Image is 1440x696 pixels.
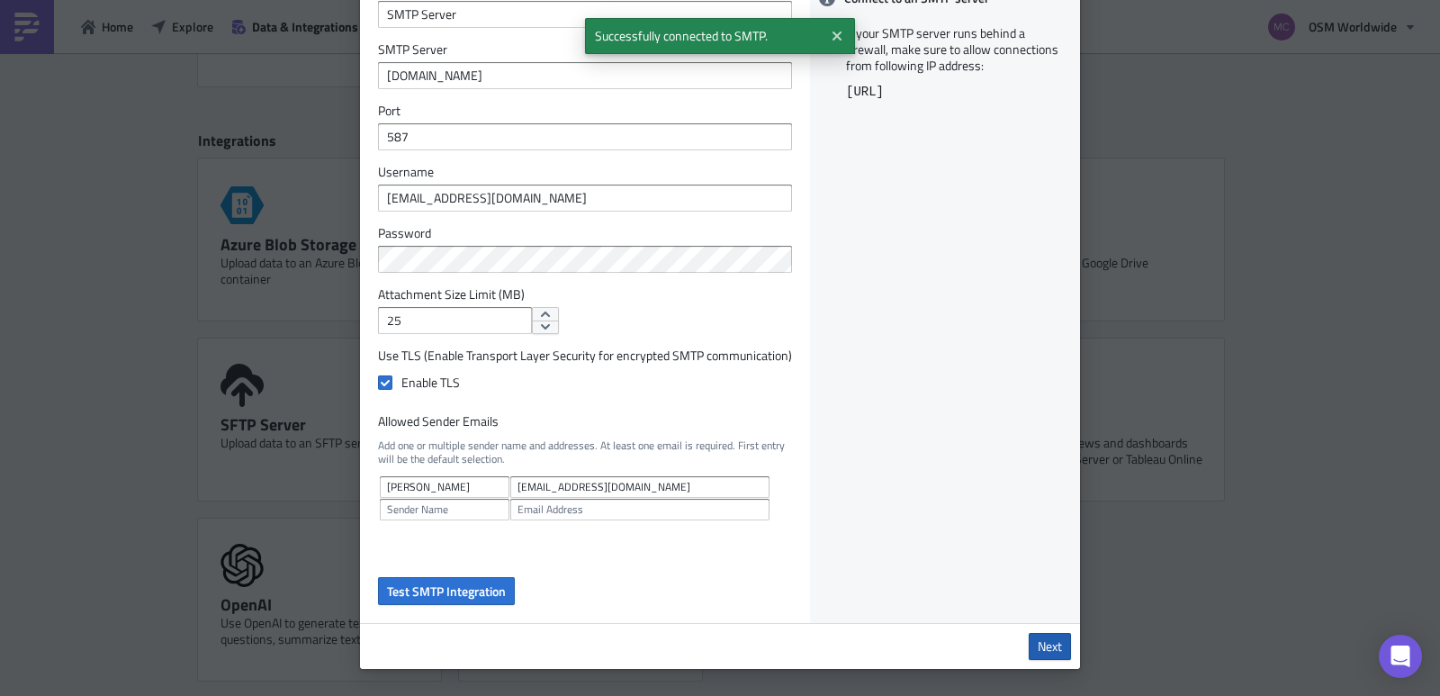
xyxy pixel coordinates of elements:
[378,286,792,303] label: Attachment Size Limit (MB)
[532,321,559,335] button: decrement
[378,438,792,466] span: Add one or multiple sender name and addresses. At least one email is required. First entry will b...
[378,103,792,119] label: Port
[380,476,509,498] input: Sender Name
[380,499,509,520] input: Sender Name
[378,225,792,241] label: Password
[378,123,792,150] input: 465
[846,85,884,99] code: [URL]
[387,582,506,601] span: Test SMTP Integration
[532,307,559,321] button: increment
[510,476,769,498] input: Email Address
[378,164,792,180] label: Username
[378,413,792,429] label: Allowed Sender Emails
[510,499,769,520] input: Email Address
[378,577,515,605] button: Test SMTP Integration
[378,62,792,89] input: smtp.example.com
[1029,633,1071,660] a: Next
[823,23,850,50] button: Close
[378,1,792,28] input: Give it a name
[378,41,792,58] label: SMTP Server
[378,348,792,364] label: Use TLS (Enable Transport Layer Security for encrypted SMTP communication)
[1038,638,1062,655] span: Next
[846,25,1062,74] p: If your SMTP server runs behind a firewall, make sure to allow connections from following IP addr...
[378,375,792,391] label: Enable TLS
[378,185,792,212] input: Username
[1379,635,1422,678] div: Open Intercom Messenger
[585,18,823,54] span: Successfully connected to SMTP.
[378,307,532,334] input: Enter a number...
